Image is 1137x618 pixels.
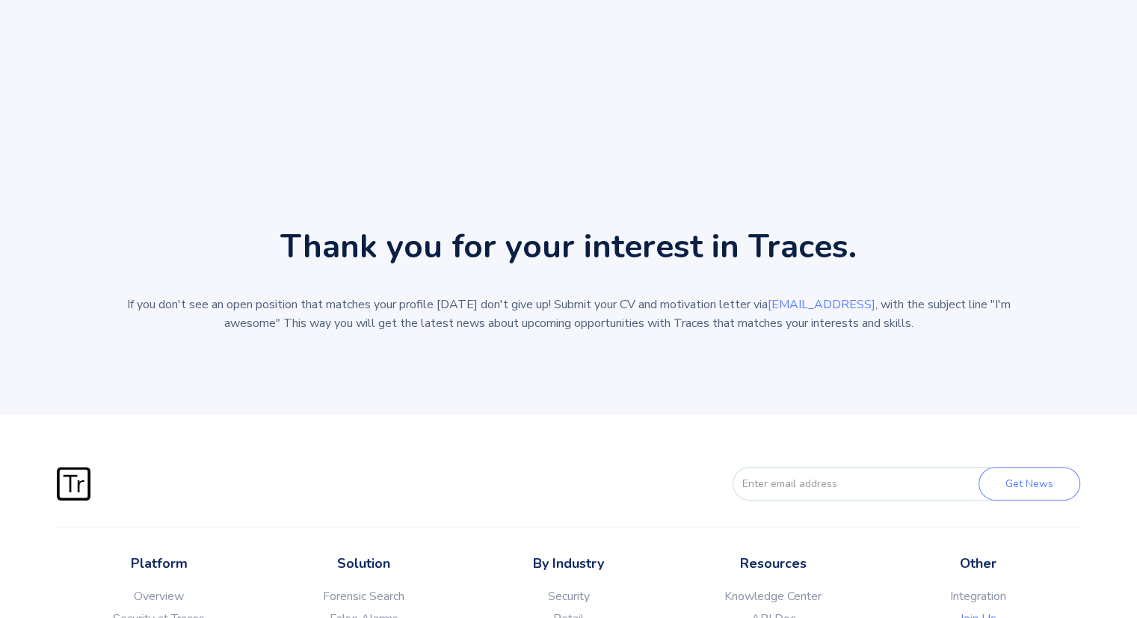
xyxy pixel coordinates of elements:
[262,554,466,574] p: Solution
[57,467,90,501] img: Traces Logo
[875,589,1080,604] a: Integration
[280,229,857,265] h3: Thank you for your interest in Traces.
[733,467,1005,501] input: Enter email address
[671,554,875,574] p: Resources
[979,467,1080,501] input: Get News
[262,589,466,604] a: Forensic Search
[466,554,671,574] p: By Industry
[768,296,875,313] a: [EMAIL_ADDRESS]
[57,554,262,574] p: Platform
[706,467,1080,501] form: FORM-EMAIL-FOOTER
[57,589,262,604] a: Overview
[875,554,1080,574] p: Other
[671,589,875,604] a: Knowledge Center
[466,589,671,604] a: Security
[120,296,1017,333] p: If you don't see an open position that matches your profile [DATE] don't give up! Submit your CV ...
